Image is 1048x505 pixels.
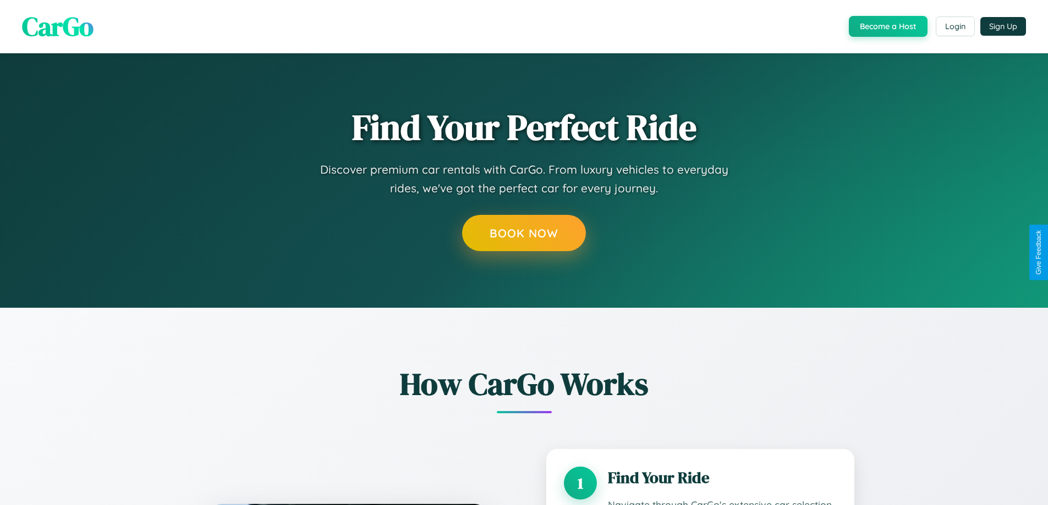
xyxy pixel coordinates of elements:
[849,16,928,37] button: Become a Host
[352,108,696,147] h1: Find Your Perfect Ride
[608,467,837,489] h3: Find Your Ride
[1035,230,1042,275] div: Give Feedback
[194,363,854,405] h2: How CarGo Works
[564,467,597,500] div: 1
[980,17,1026,36] button: Sign Up
[936,16,975,36] button: Login
[462,215,586,251] button: Book Now
[304,160,744,197] p: Discover premium car rentals with CarGo. From luxury vehicles to everyday rides, we've got the pe...
[22,8,94,45] span: CarGo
